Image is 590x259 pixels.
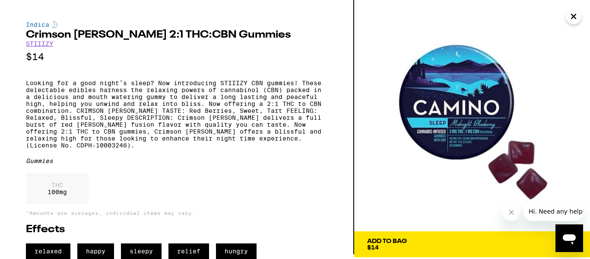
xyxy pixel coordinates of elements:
button: Add To Bag$14 [354,231,590,257]
p: $14 [26,51,327,62]
h2: Effects [26,224,327,235]
span: relief [168,243,209,259]
iframe: Button to launch messaging window [555,224,583,252]
div: Indica [26,21,327,28]
a: STIIIZY [26,40,53,47]
iframe: Message from company [523,202,583,221]
span: hungry [216,243,257,259]
span: happy [77,243,114,259]
p: THC [48,182,67,189]
div: Add To Bag [367,238,407,244]
p: *Amounts are averages, individual items may vary. [26,210,327,216]
button: Close [566,9,581,24]
span: sleepy [121,243,162,259]
span: $14 [367,244,379,251]
div: 100 mg [26,173,89,204]
span: relaxed [26,243,70,259]
p: Looking for a good night’s sleep? Now introducing STIIIZY CBN gummies! These delectable edibles h... [26,80,327,149]
img: indicaColor.svg [52,21,57,28]
h2: Crimson [PERSON_NAME] 2:1 THC:CBN Gummies [26,30,327,40]
span: Hi. Need any help? [5,6,62,13]
iframe: Close message [503,204,520,221]
div: Gummies [26,157,327,164]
